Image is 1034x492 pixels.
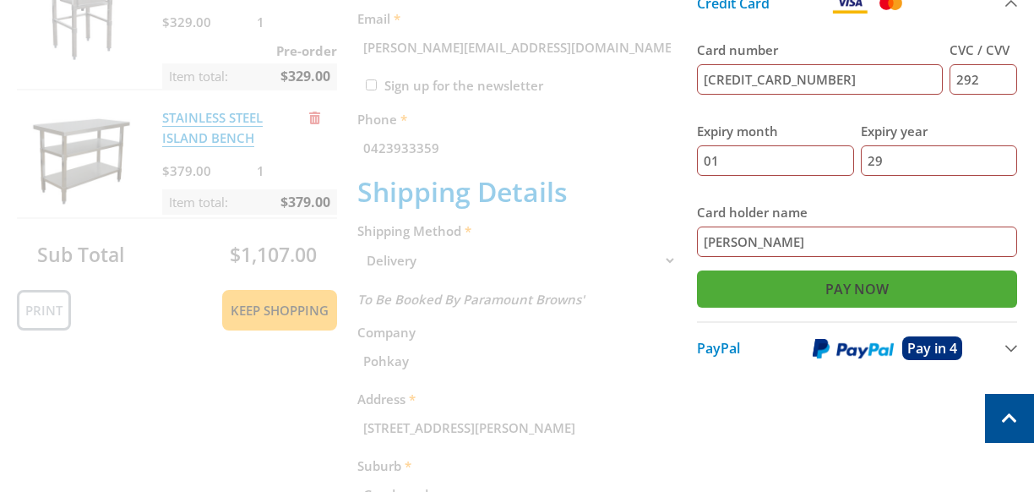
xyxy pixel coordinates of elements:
label: Card number [697,40,943,60]
input: MM [697,145,853,176]
label: Expiry year [861,121,1017,141]
label: Card holder name [697,202,1017,222]
span: Pay in 4 [907,339,957,358]
input: YY [861,145,1017,176]
img: PayPal [813,338,894,359]
label: Expiry month [697,121,853,141]
button: PayPal Pay in 4 [697,321,1017,374]
input: Pay Now [697,271,1017,308]
span: PayPal [697,339,740,358]
label: CVC / CVV [950,40,1017,60]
